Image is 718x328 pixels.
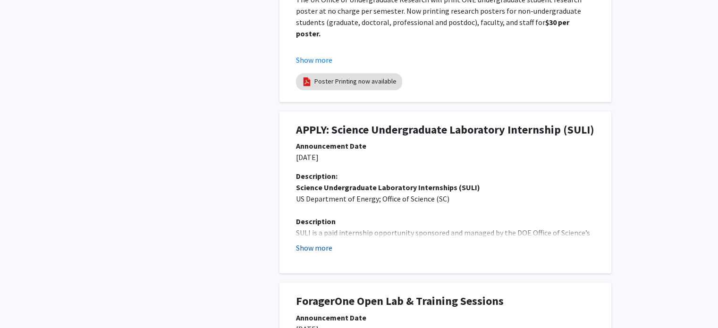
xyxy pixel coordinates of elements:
[296,294,595,308] h1: ForagerOne Open Lab & Training Sessions
[296,151,595,163] p: [DATE]
[296,242,332,253] button: Show more
[296,17,571,38] strong: $30 per poster.
[302,76,312,87] img: pdf_icon.png
[296,217,336,226] strong: Description
[7,286,40,321] iframe: Chat
[296,54,332,66] button: Show more
[296,140,595,151] div: Announcement Date
[296,227,595,306] p: SULI is a paid internship opportunity sponsored and managed by the DOE Office of Science’s Office...
[296,170,595,182] div: Description:
[296,193,595,204] p: US Department of Energy; Office of Science (SC)
[296,312,595,323] div: Announcement Date
[296,183,480,192] strong: Science Undergraduate Laboratory Internships (SULI)
[314,76,397,86] a: Poster Printing now available
[296,123,595,137] h1: APPLY: Science Undergraduate Laboratory Internship (SULI)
